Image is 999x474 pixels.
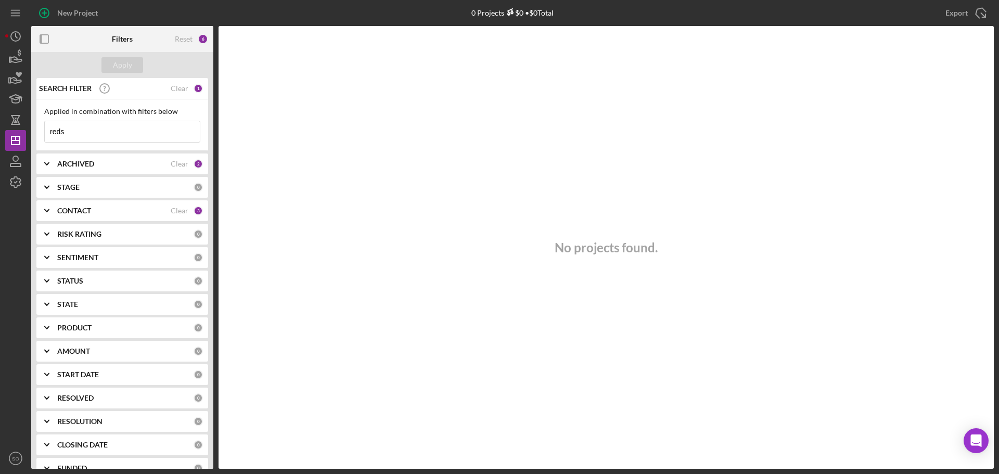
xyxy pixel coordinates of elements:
[945,3,968,23] div: Export
[194,253,203,262] div: 0
[57,441,108,449] b: CLOSING DATE
[5,448,26,469] button: SO
[194,183,203,192] div: 0
[39,84,92,93] b: SEARCH FILTER
[194,440,203,450] div: 0
[57,277,83,285] b: STATUS
[194,276,203,286] div: 0
[57,230,101,238] b: RISK RATING
[194,300,203,309] div: 0
[57,300,78,309] b: STATE
[194,229,203,239] div: 0
[12,456,19,462] text: SO
[57,324,92,332] b: PRODUCT
[31,3,108,23] button: New Project
[935,3,994,23] button: Export
[101,57,143,73] button: Apply
[171,207,188,215] div: Clear
[112,35,133,43] b: Filters
[171,84,188,93] div: Clear
[471,8,554,17] div: 0 Projects • $0 Total
[57,3,98,23] div: New Project
[57,183,80,191] b: STAGE
[194,323,203,332] div: 0
[194,393,203,403] div: 0
[57,394,94,402] b: RESOLVED
[113,57,132,73] div: Apply
[198,34,208,44] div: 6
[57,347,90,355] b: AMOUNT
[964,428,989,453] div: Open Intercom Messenger
[555,240,658,255] h3: No projects found.
[194,464,203,473] div: 0
[194,417,203,426] div: 0
[171,160,188,168] div: Clear
[194,347,203,356] div: 0
[194,84,203,93] div: 1
[194,159,203,169] div: 2
[194,206,203,215] div: 3
[194,370,203,379] div: 0
[57,207,91,215] b: CONTACT
[57,370,99,379] b: START DATE
[44,107,200,116] div: Applied in combination with filters below
[504,8,523,17] div: $0
[57,253,98,262] b: SENTIMENT
[57,417,103,426] b: RESOLUTION
[57,464,87,472] b: FUNDED
[175,35,193,43] div: Reset
[57,160,94,168] b: ARCHIVED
